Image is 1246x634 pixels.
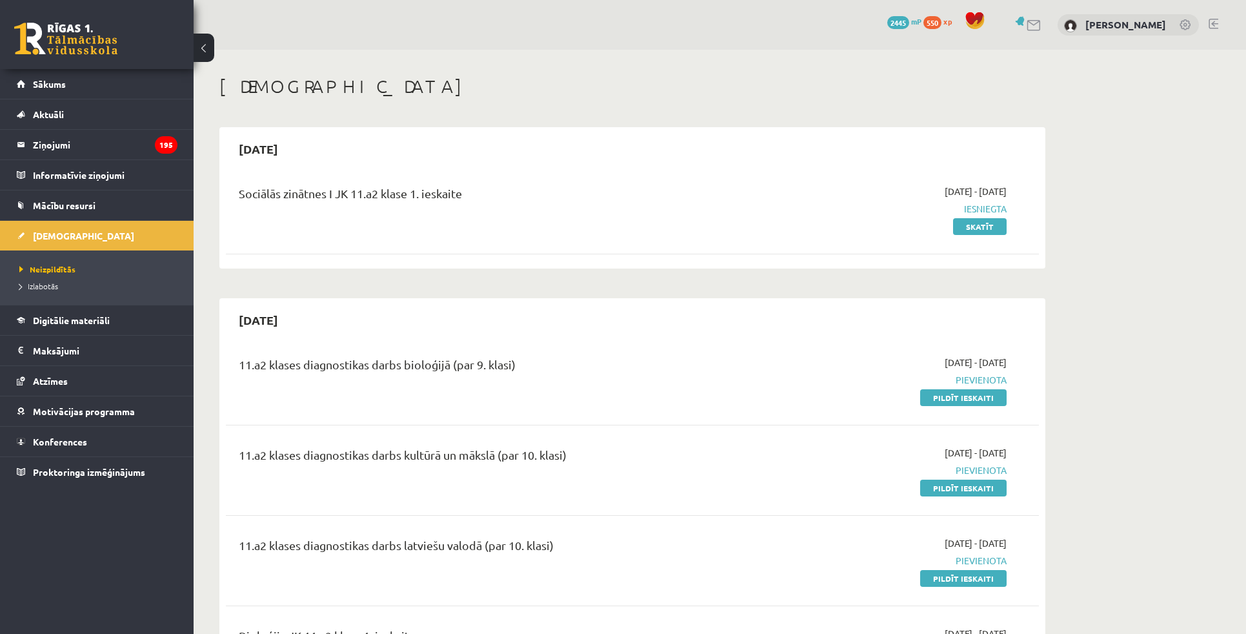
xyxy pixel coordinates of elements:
[945,537,1007,550] span: [DATE] - [DATE]
[763,554,1007,568] span: Pievienota
[887,16,909,29] span: 2445
[763,464,1007,477] span: Pievienota
[17,160,177,190] a: Informatīvie ziņojumi
[763,202,1007,216] span: Iesniegta
[239,446,744,470] div: 11.a2 klases diagnostikas darbs kultūrā un mākslā (par 10. klasi)
[17,396,177,426] a: Motivācijas programma
[19,264,75,274] span: Neizpildītās
[923,16,941,29] span: 550
[33,199,95,211] span: Mācību resursi
[33,375,68,387] span: Atzīmes
[19,280,181,292] a: Izlabotās
[945,446,1007,460] span: [DATE] - [DATE]
[920,480,1007,496] a: Pildīt ieskaiti
[17,457,177,487] a: Proktoringa izmēģinājums
[17,427,177,456] a: Konferences
[920,570,1007,587] a: Pildīt ieskaiti
[33,436,87,447] span: Konferences
[17,99,177,129] a: Aktuāli
[19,281,58,291] span: Izlabotās
[33,405,135,417] span: Motivācijas programma
[239,185,744,209] div: Sociālās zinātnes I JK 11.a2 klase 1. ieskaite
[945,185,1007,198] span: [DATE] - [DATE]
[33,160,177,190] legend: Informatīvie ziņojumi
[920,389,1007,406] a: Pildīt ieskaiti
[33,314,110,326] span: Digitālie materiāli
[1085,18,1166,31] a: [PERSON_NAME]
[226,305,291,335] h2: [DATE]
[33,336,177,365] legend: Maksājumi
[887,16,921,26] a: 2445 mP
[33,466,145,478] span: Proktoringa izmēģinājums
[763,373,1007,387] span: Pievienota
[17,221,177,251] a: [DEMOGRAPHIC_DATA]
[155,136,177,154] i: 195
[239,537,744,560] div: 11.a2 klases diagnostikas darbs latviešu valodā (par 10. klasi)
[239,356,744,380] div: 11.a2 klases diagnostikas darbs bioloģijā (par 9. klasi)
[33,78,66,90] span: Sākums
[1064,19,1077,32] img: Viktorija Pfeifere
[17,336,177,365] a: Maksājumi
[219,76,1045,97] h1: [DEMOGRAPHIC_DATA]
[17,69,177,99] a: Sākums
[17,190,177,220] a: Mācību resursi
[17,130,177,159] a: Ziņojumi195
[17,305,177,335] a: Digitālie materiāli
[943,16,952,26] span: xp
[945,356,1007,369] span: [DATE] - [DATE]
[953,218,1007,235] a: Skatīt
[19,263,181,275] a: Neizpildītās
[33,230,134,241] span: [DEMOGRAPHIC_DATA]
[226,134,291,164] h2: [DATE]
[33,108,64,120] span: Aktuāli
[17,366,177,396] a: Atzīmes
[911,16,921,26] span: mP
[33,130,177,159] legend: Ziņojumi
[14,23,117,55] a: Rīgas 1. Tālmācības vidusskola
[923,16,958,26] a: 550 xp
